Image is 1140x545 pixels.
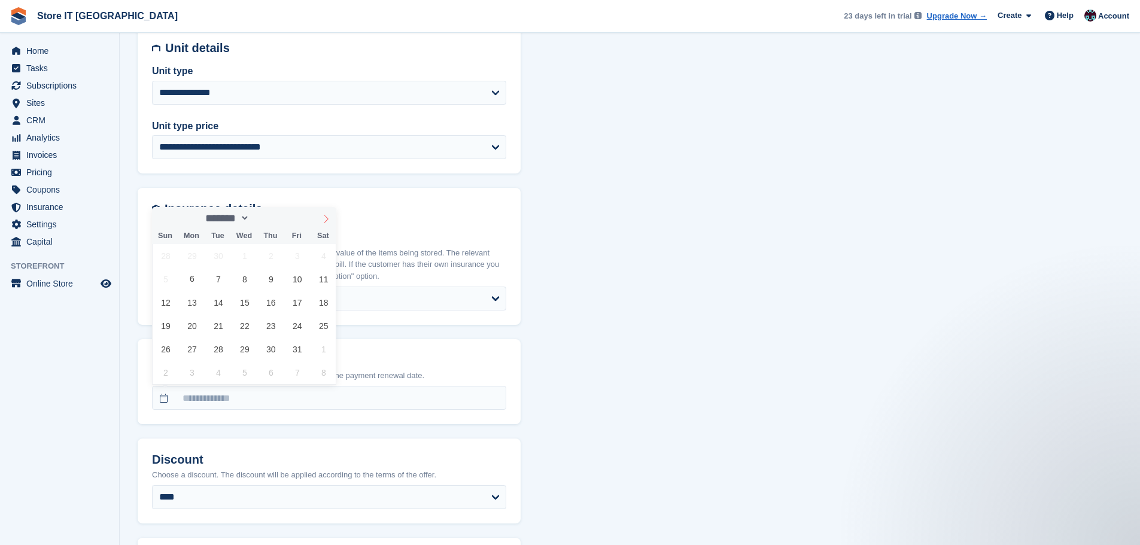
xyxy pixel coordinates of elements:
[259,244,282,267] span: October 2, 2025
[206,291,230,314] span: October 14, 2025
[11,260,119,272] span: Storefront
[250,212,287,224] input: Year
[6,199,113,215] a: menu
[259,291,282,314] span: October 16, 2025
[206,244,230,267] span: September 30, 2025
[26,164,98,181] span: Pricing
[285,244,309,267] span: October 3, 2025
[180,337,203,361] span: October 27, 2025
[32,6,183,26] a: Store IT [GEOGRAPHIC_DATA]
[233,291,256,314] span: October 15, 2025
[152,41,160,55] img: unit-details-icon-595b0c5c156355b767ba7b61e002efae458ec76ed5ec05730b8e856ff9ea34a9.svg
[6,95,113,111] a: menu
[914,12,922,19] img: icon-info-grey-7440780725fd019a000dd9b08b2336e03edf1995a4989e88bcd33f0948082b44.svg
[26,275,98,292] span: Online Store
[26,60,98,77] span: Tasks
[180,314,203,337] span: October 20, 2025
[26,233,98,250] span: Capital
[6,129,113,146] a: menu
[998,10,1022,22] span: Create
[312,267,335,291] span: October 11, 2025
[165,41,506,55] h2: Unit details
[154,244,177,267] span: September 28, 2025
[178,232,205,240] span: Mon
[285,314,309,337] span: October 24, 2025
[26,42,98,59] span: Home
[6,147,113,163] a: menu
[312,337,335,361] span: November 1, 2025
[165,202,506,216] h2: Insurance details
[201,212,250,224] select: Month
[180,244,203,267] span: September 29, 2025
[26,216,98,233] span: Settings
[6,216,113,233] a: menu
[206,314,230,337] span: October 21, 2025
[233,361,256,384] span: November 5, 2025
[844,10,911,22] span: 23 days left in trial
[26,181,98,198] span: Coupons
[26,95,98,111] span: Sites
[312,291,335,314] span: October 18, 2025
[285,337,309,361] span: October 31, 2025
[233,314,256,337] span: October 22, 2025
[257,232,284,240] span: Thu
[154,314,177,337] span: October 19, 2025
[154,291,177,314] span: October 12, 2025
[205,232,231,240] span: Tue
[26,199,98,215] span: Insurance
[99,276,113,291] a: Preview store
[6,164,113,181] a: menu
[6,77,113,94] a: menu
[6,275,113,292] a: menu
[233,244,256,267] span: October 1, 2025
[6,60,113,77] a: menu
[152,119,506,133] label: Unit type price
[26,77,98,94] span: Subscriptions
[927,10,987,22] a: Upgrade Now →
[1084,10,1096,22] img: James Campbell Adamson
[6,181,113,198] a: menu
[180,361,203,384] span: November 3, 2025
[6,112,113,129] a: menu
[285,291,309,314] span: October 17, 2025
[152,202,160,216] img: insurance-details-icon-731ffda60807649b61249b889ba3c5e2b5c27d34e2e1fb37a309f0fde93ff34a.svg
[231,232,257,240] span: Wed
[312,361,335,384] span: November 8, 2025
[10,7,28,25] img: stora-icon-8386f47178a22dfd0bd8f6a31ec36ba5ce8667c1dd55bd0f319d3a0aa187defe.svg
[285,361,309,384] span: November 7, 2025
[180,267,203,291] span: October 6, 2025
[26,129,98,146] span: Analytics
[154,337,177,361] span: October 26, 2025
[1057,10,1074,22] span: Help
[206,361,230,384] span: November 4, 2025
[259,267,282,291] span: October 9, 2025
[152,453,506,467] h2: Discount
[26,112,98,129] span: CRM
[152,64,506,78] label: Unit type
[312,244,335,267] span: October 4, 2025
[259,361,282,384] span: November 6, 2025
[206,337,230,361] span: October 28, 2025
[26,147,98,163] span: Invoices
[312,314,335,337] span: October 25, 2025
[154,267,177,291] span: October 5, 2025
[310,232,336,240] span: Sat
[233,337,256,361] span: October 29, 2025
[1098,10,1129,22] span: Account
[152,469,506,481] p: Choose a discount. The discount will be applied according to the terms of the offer.
[6,233,113,250] a: menu
[259,314,282,337] span: October 23, 2025
[152,232,178,240] span: Sun
[6,42,113,59] a: menu
[259,337,282,361] span: October 30, 2025
[154,361,177,384] span: November 2, 2025
[206,267,230,291] span: October 7, 2025
[180,291,203,314] span: October 13, 2025
[233,267,256,291] span: October 8, 2025
[285,267,309,291] span: October 10, 2025
[284,232,310,240] span: Fri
